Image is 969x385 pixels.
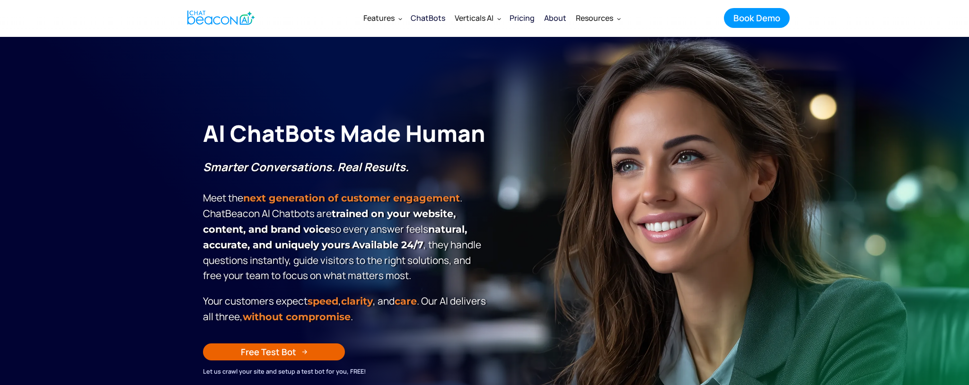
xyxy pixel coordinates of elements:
[571,7,625,29] div: Resources
[359,7,406,29] div: Features
[576,11,613,25] div: Resources
[539,6,571,30] a: About
[455,11,493,25] div: Verticals AI
[352,239,423,251] strong: Available 24/7
[308,295,338,307] strong: speed
[243,311,351,323] span: without compromise
[341,295,373,307] span: clarity
[203,293,489,324] p: Your customers expect , , and . Our Al delivers all three, .
[406,6,450,30] a: ChatBots
[505,6,539,30] a: Pricing
[450,7,505,29] div: Verticals AI
[203,343,345,360] a: Free Test Bot
[203,118,489,149] h1: AI ChatBots Made Human
[544,11,566,25] div: About
[724,8,790,28] a: Book Demo
[395,295,417,307] span: care
[243,192,460,204] strong: next generation of customer engagement
[733,12,780,24] div: Book Demo
[203,159,409,175] strong: Smarter Conversations. Real Results.
[302,349,308,355] img: Arrow
[617,17,621,20] img: Dropdown
[179,6,260,29] a: home
[510,11,535,25] div: Pricing
[398,17,402,20] img: Dropdown
[363,11,395,25] div: Features
[203,366,489,376] div: Let us crawl your site and setup a test bot for you, FREE!
[497,17,501,20] img: Dropdown
[411,11,445,25] div: ChatBots
[241,346,296,358] div: Free Test Bot
[203,159,489,283] p: Meet the . ChatBeacon Al Chatbots are so every answer feels , they handle questions instantly, gu...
